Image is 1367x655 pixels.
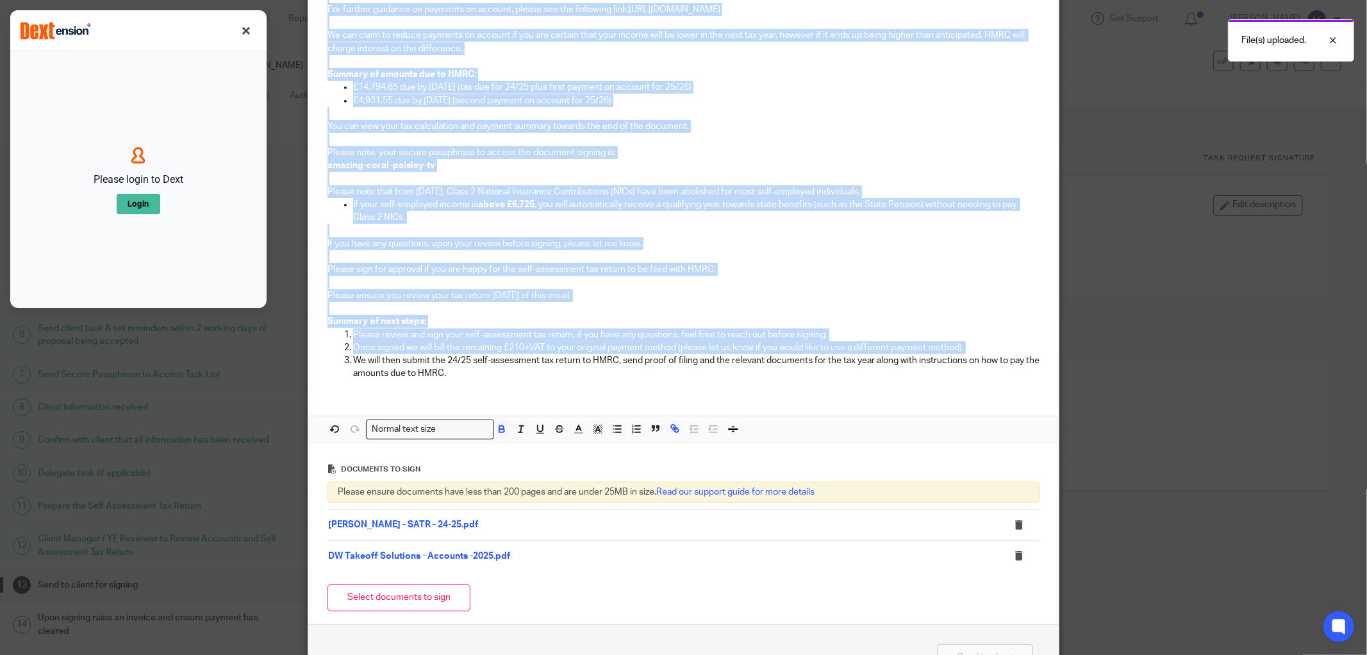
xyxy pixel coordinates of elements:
div: Search for option [366,420,494,439]
p: We will then submit the 24/25 self-assessment tax return to HMRC, send proof of filing and the re... [353,354,1040,380]
strong: amazing-coral-paisley-tv [327,161,435,170]
strong: Summary of next steps: [327,317,426,326]
p: Please note that from [DATE], Class 2 National Insurance Contributions (NICs) have been abolished... [327,185,1040,198]
span: Documents to sign [341,466,420,473]
p: Please note, your secure passphrase to access the document signing is: [327,146,1040,159]
p: If your self-employed income is , you will automatically receive a qualifying year towards state ... [353,198,1040,225]
span: Normal text size [369,423,439,436]
p: File(s) uploaded. [1241,34,1306,47]
p: If you have any questions, upon your review before signing, please let me know. [327,237,1040,250]
p: Please review and sign your self-assessment tax return, if you have any questions, feel free to r... [353,328,1040,341]
div: Please ensure documents have less than 200 pages and are under 25MB in size. [327,482,1040,502]
p: You can view your tax calculation and payment summary towards the end of the document. [327,120,1040,133]
p: Please sign for approval if you are happy for the self-assessment tax return to be filed with HMRC. [327,263,1040,276]
button: Select documents to sign [327,584,470,612]
a: DW Takeoff Solutions - Accounts -2025.pdf [328,552,510,561]
p: Please ensure you review your tax return [DATE] of this email. [327,289,1040,302]
a: Read our support guide for more details [656,488,815,497]
strong: above £6,725 [478,200,534,209]
input: Search for option [440,423,486,436]
a: [PERSON_NAME] - SATR - 24-25.pdf [328,520,478,529]
p: Once signed we will bill the remaining £210+VAT to your original payment method (please let us kn... [353,341,1040,354]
